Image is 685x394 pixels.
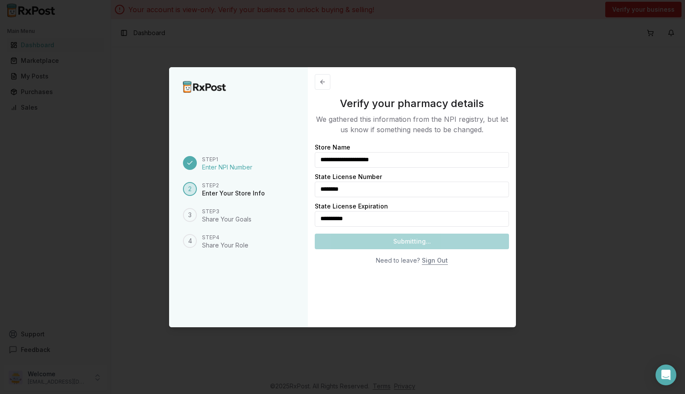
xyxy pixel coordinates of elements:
[315,202,388,210] label: State License Expiration
[202,156,252,163] div: Step 1
[183,81,226,93] img: RxPost Logo
[202,241,248,250] div: Share Your Role
[202,208,251,215] div: Step 3
[202,234,248,241] div: Step 4
[422,253,448,268] button: Sign Out
[202,189,265,198] div: Enter Your Store Info
[315,114,509,135] p: We gathered this information from the NPI registry, but let us know if something needs to be chan...
[188,237,192,245] span: 4
[202,182,265,189] div: Step 2
[315,173,382,180] label: State License Number
[376,256,420,265] div: Need to leave?
[315,143,350,151] label: Store Name
[202,215,251,224] div: Share Your Goals
[188,185,192,193] span: 2
[202,163,252,172] div: Enter NPI Number
[315,97,509,111] h3: Verify your pharmacy details
[188,211,192,219] span: 3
